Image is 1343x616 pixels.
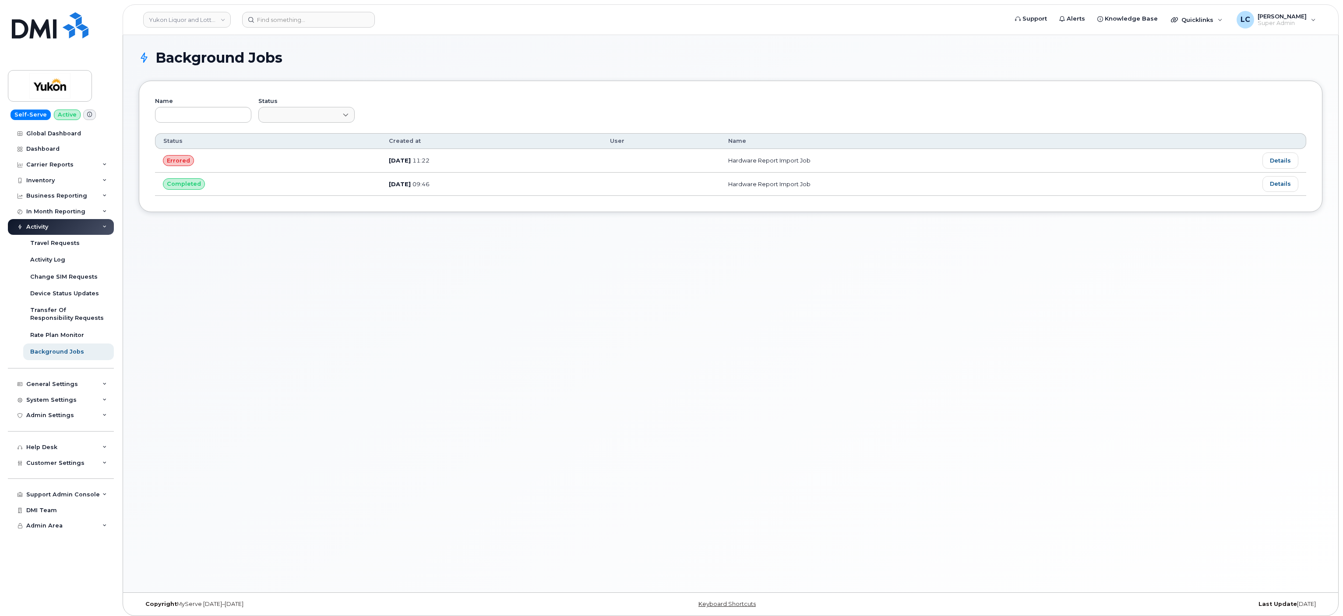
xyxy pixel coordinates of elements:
[167,156,190,165] span: Errored
[412,181,430,188] span: 09:46
[412,157,430,164] span: 11:22
[1262,176,1298,192] a: Details
[720,149,1104,172] td: Hardware Report Import Job
[155,51,282,64] span: Background Jobs
[1258,601,1297,607] strong: Last Update
[720,173,1104,196] td: Hardware Report Import Job
[139,601,533,608] div: MyServe [DATE]–[DATE]
[258,99,355,104] label: Status
[928,601,1322,608] div: [DATE]
[1262,152,1298,168] a: Details
[163,137,183,145] span: Status
[145,601,177,607] strong: Copyright
[389,137,421,145] span: Created at
[167,180,201,188] span: Completed
[698,601,756,607] a: Keyboard Shortcuts
[610,137,624,145] span: User
[728,137,746,145] span: Name
[389,157,411,164] span: [DATE]
[155,99,251,104] label: Name
[389,181,411,188] span: [DATE]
